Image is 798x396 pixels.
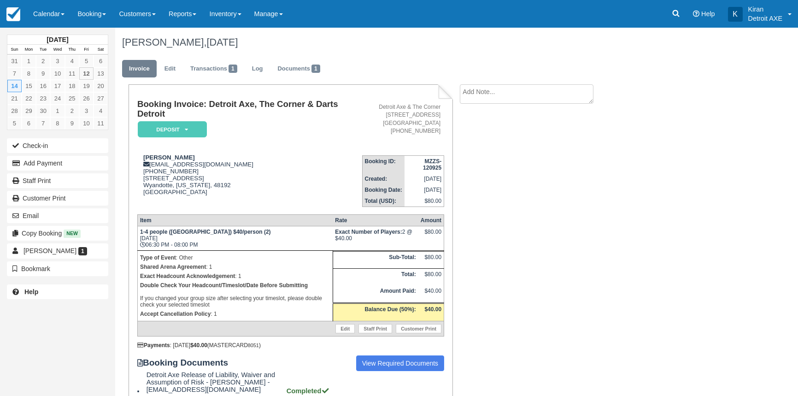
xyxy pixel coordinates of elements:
[65,105,79,117] a: 2
[701,10,715,18] span: Help
[270,60,327,78] a: Documents1
[137,121,204,138] a: Deposit
[333,226,418,251] td: 2 @ $40.00
[64,230,81,237] span: New
[405,184,444,195] td: [DATE]
[362,195,405,207] th: Total (USD):
[245,60,270,78] a: Log
[22,45,36,55] th: Mon
[7,138,108,153] button: Check-in
[36,45,50,55] th: Tue
[65,80,79,92] a: 18
[36,80,50,92] a: 16
[36,105,50,117] a: 30
[333,251,418,269] th: Sub-Total:
[418,285,444,303] td: $40.00
[22,105,36,117] a: 29
[94,80,108,92] a: 20
[693,11,699,17] i: Help
[7,191,108,206] a: Customer Print
[333,269,418,286] th: Total:
[405,195,444,207] td: $80.00
[79,105,94,117] a: 3
[137,226,333,251] td: [DATE] 06:30 PM - 08:00 PM
[50,105,65,117] a: 1
[229,65,237,73] span: 1
[65,117,79,130] a: 9
[7,45,22,55] th: Sun
[248,343,259,348] small: 8051
[140,281,330,309] p: If you changed your group size after selecting your timeslot, please double check your selected t...
[22,67,36,80] a: 8
[7,261,108,276] button: Bookmark
[333,303,418,321] th: Balance Due (50%):
[356,355,445,371] a: View Required Documents
[65,55,79,67] a: 4
[147,371,285,393] span: Detroit Axe Release of Liability, Waiver and Assumption of Risk - [PERSON_NAME] - [EMAIL_ADDRESS]...
[137,358,237,368] strong: Booking Documents
[421,229,441,242] div: $80.00
[140,273,235,279] strong: Exact Headcount Acknowledgement
[79,67,94,80] a: 12
[7,55,22,67] a: 31
[418,215,444,226] th: Amount
[358,324,392,333] a: Staff Print
[94,55,108,67] a: 6
[36,55,50,67] a: 2
[50,55,65,67] a: 3
[94,117,108,130] a: 11
[137,100,362,118] h1: Booking Invoice: Detroit Axe, The Corner & Darts Detroit
[287,387,330,395] strong: Completed
[65,92,79,105] a: 25
[137,215,333,226] th: Item
[140,311,211,317] strong: Accept Cancellation Policy
[423,158,441,171] strong: MZZS-120925
[140,264,206,270] strong: Shared Arena Agreement
[6,7,20,21] img: checkfront-main-nav-mini-logo.png
[206,36,238,48] span: [DATE]
[79,117,94,130] a: 10
[50,45,65,55] th: Wed
[7,105,22,117] a: 28
[50,80,65,92] a: 17
[79,45,94,55] th: Fri
[748,14,782,23] p: Detroit AXE
[140,272,330,281] p: : 1
[396,324,441,333] a: Customer Print
[137,342,170,349] strong: Payments
[65,45,79,55] th: Thu
[190,342,207,349] strong: $40.00
[79,92,94,105] a: 26
[158,60,182,78] a: Edit
[138,121,207,137] em: Deposit
[122,60,157,78] a: Invoice
[50,117,65,130] a: 8
[362,155,405,173] th: Booking ID:
[7,67,22,80] a: 7
[424,306,441,313] strong: $40.00
[23,247,76,254] span: [PERSON_NAME]
[140,262,330,272] p: : 1
[47,36,68,43] strong: [DATE]
[122,37,707,48] h1: [PERSON_NAME],
[7,173,108,188] a: Staff Print
[728,7,743,22] div: K
[36,117,50,130] a: 7
[7,92,22,105] a: 21
[7,80,22,92] a: 14
[94,92,108,105] a: 27
[362,173,405,184] th: Created:
[65,67,79,80] a: 11
[79,55,94,67] a: 5
[140,254,176,261] strong: Type of Event
[405,173,444,184] td: [DATE]
[140,309,330,319] p: : 1
[7,284,108,299] a: Help
[50,67,65,80] a: 10
[7,208,108,223] button: Email
[418,251,444,269] td: $80.00
[79,80,94,92] a: 19
[137,342,444,349] div: : [DATE] (MASTERCARD )
[7,243,108,258] a: [PERSON_NAME] 1
[137,154,362,207] div: [EMAIL_ADDRESS][DOMAIN_NAME] [PHONE_NUMBER] [STREET_ADDRESS] Wyandotte, [US_STATE], 48192 [GEOGRA...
